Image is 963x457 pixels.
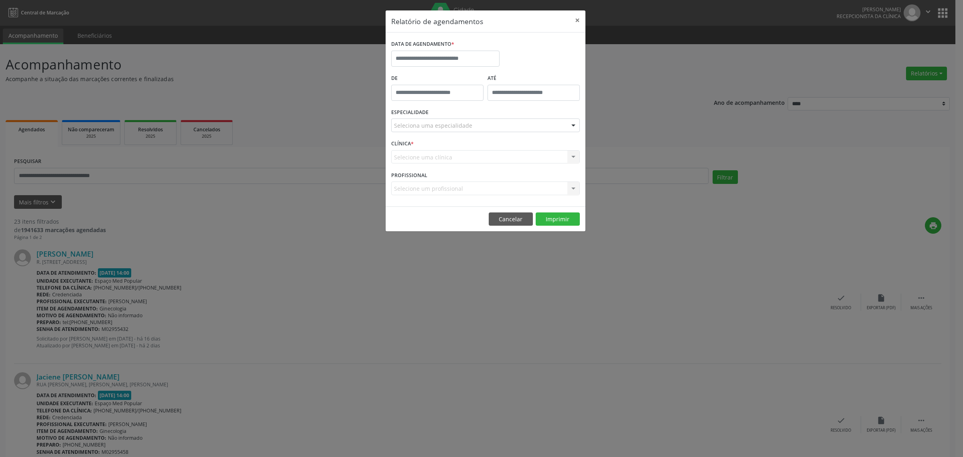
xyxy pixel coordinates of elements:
[394,121,472,130] span: Seleciona uma especialidade
[569,10,585,30] button: Close
[488,72,580,85] label: ATÉ
[489,212,533,226] button: Cancelar
[391,169,427,182] label: PROFISSIONAL
[391,138,414,150] label: CLÍNICA
[391,38,454,51] label: DATA DE AGENDAMENTO
[391,16,483,27] h5: Relatório de agendamentos
[536,212,580,226] button: Imprimir
[391,72,484,85] label: De
[391,106,429,119] label: ESPECIALIDADE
